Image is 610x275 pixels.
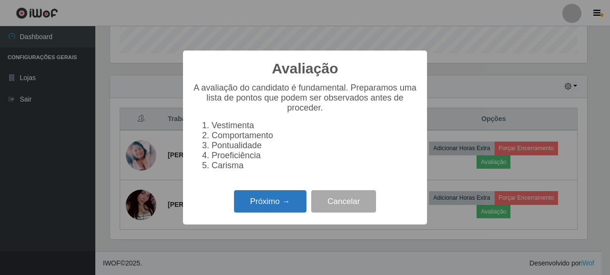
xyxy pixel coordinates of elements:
[311,190,376,213] button: Cancelar
[212,121,417,131] li: Vestimenta
[212,141,417,151] li: Pontualidade
[193,83,417,113] p: A avaliação do candidato é fundamental. Preparamos uma lista de pontos que podem ser observados a...
[212,151,417,161] li: Proeficiência
[272,60,338,77] h2: Avaliação
[212,131,417,141] li: Comportamento
[234,190,306,213] button: Próximo →
[212,161,417,171] li: Carisma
